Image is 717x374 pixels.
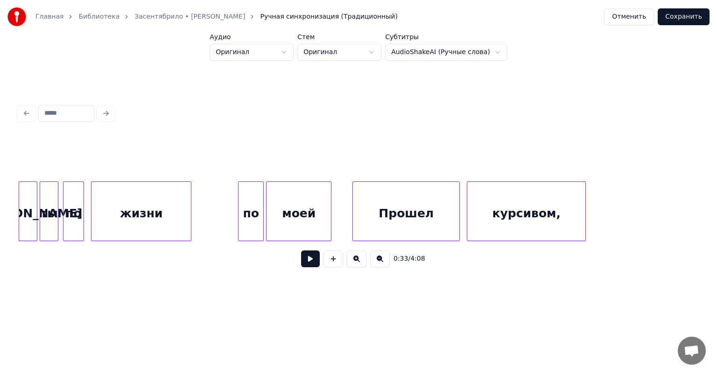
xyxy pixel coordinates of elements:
span: Ручная синхронизация (Традиционный) [260,12,397,21]
label: Стем [297,34,381,40]
label: Субтитры [385,34,507,40]
div: / [394,254,416,263]
button: Отменить [604,8,654,25]
span: 4:08 [410,254,425,263]
img: youka [7,7,26,26]
button: Сохранить [658,8,710,25]
nav: breadcrumb [35,12,398,21]
label: Аудио [210,34,294,40]
a: Главная [35,12,63,21]
div: Открытый чат [678,337,706,365]
span: 0:33 [394,254,408,263]
a: Засентябрило • [PERSON_NAME] [134,12,245,21]
a: Библиотека [78,12,119,21]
